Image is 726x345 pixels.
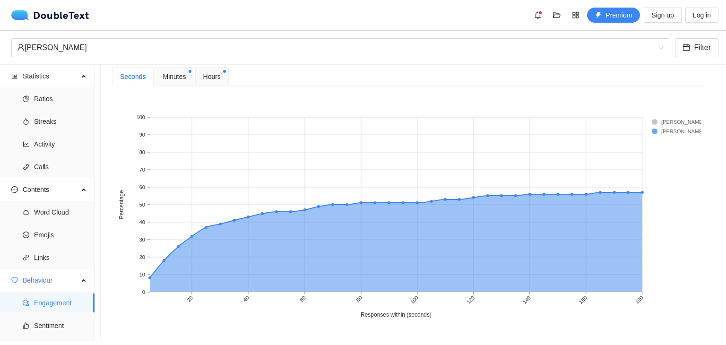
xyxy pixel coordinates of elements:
text: Responses within (seconds) [361,311,432,318]
text: 60 [139,184,145,190]
button: appstore [568,8,583,23]
button: thunderboltPremium [587,8,640,23]
span: Word Cloud [34,203,87,222]
span: user [17,43,25,51]
text: 20 [186,295,194,303]
span: appstore [569,11,583,19]
span: Links [34,248,87,267]
span: Ratios [34,89,87,108]
text: 40 [242,295,250,303]
span: bell [531,11,545,19]
span: Log in [693,10,711,20]
span: comment [23,300,29,306]
span: Hours [203,71,221,82]
span: Behaviour [23,271,78,290]
button: folder-open [549,8,564,23]
span: Filter [694,42,711,53]
button: calendarFilter [675,38,718,57]
text: 60 [299,295,307,303]
button: Log in [685,8,718,23]
text: 120 [466,295,475,305]
a: logoDoubleText [11,10,89,20]
text: 50 [139,202,145,207]
span: cloud [23,209,29,216]
text: 70 [139,167,145,172]
button: Sign up [644,8,681,23]
text: 160 [578,295,588,305]
text: 20 [139,254,145,260]
img: logo [11,10,33,20]
span: calendar [683,43,690,52]
text: 0 [142,289,145,295]
text: Percentage [118,190,125,219]
div: [PERSON_NAME] [17,39,655,57]
span: line-chart [23,141,29,147]
text: 90 [139,132,145,138]
span: bar-chart [11,73,18,79]
button: bell [530,8,545,23]
span: Sentiment [34,316,87,335]
span: thunderbolt [595,12,602,19]
span: smile [23,232,29,238]
span: Emojis [34,225,87,244]
span: Calls [34,157,87,176]
span: like [23,322,29,329]
div: DoubleText [11,10,89,20]
span: Activity [34,135,87,154]
text: 10 [139,272,145,277]
span: Sign up [651,10,674,20]
text: 80 [139,149,145,155]
span: Statistics [23,67,78,86]
span: phone [23,164,29,170]
span: fire [23,118,29,125]
span: emily [17,39,664,57]
text: 80 [355,295,363,303]
div: Seconds [120,71,146,82]
text: 30 [139,237,145,242]
span: Premium [605,10,632,20]
span: Streaks [34,112,87,131]
text: 180 [634,295,644,305]
text: 100 [409,295,419,305]
span: Engagement [34,293,87,312]
text: 100 [137,114,145,120]
span: Contents [23,180,78,199]
span: link [23,254,29,261]
span: pie-chart [23,95,29,102]
span: heart [11,277,18,284]
text: 40 [139,219,145,225]
text: 140 [522,295,532,305]
span: folder-open [550,11,564,19]
span: message [11,186,18,193]
span: Minutes [163,71,186,82]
